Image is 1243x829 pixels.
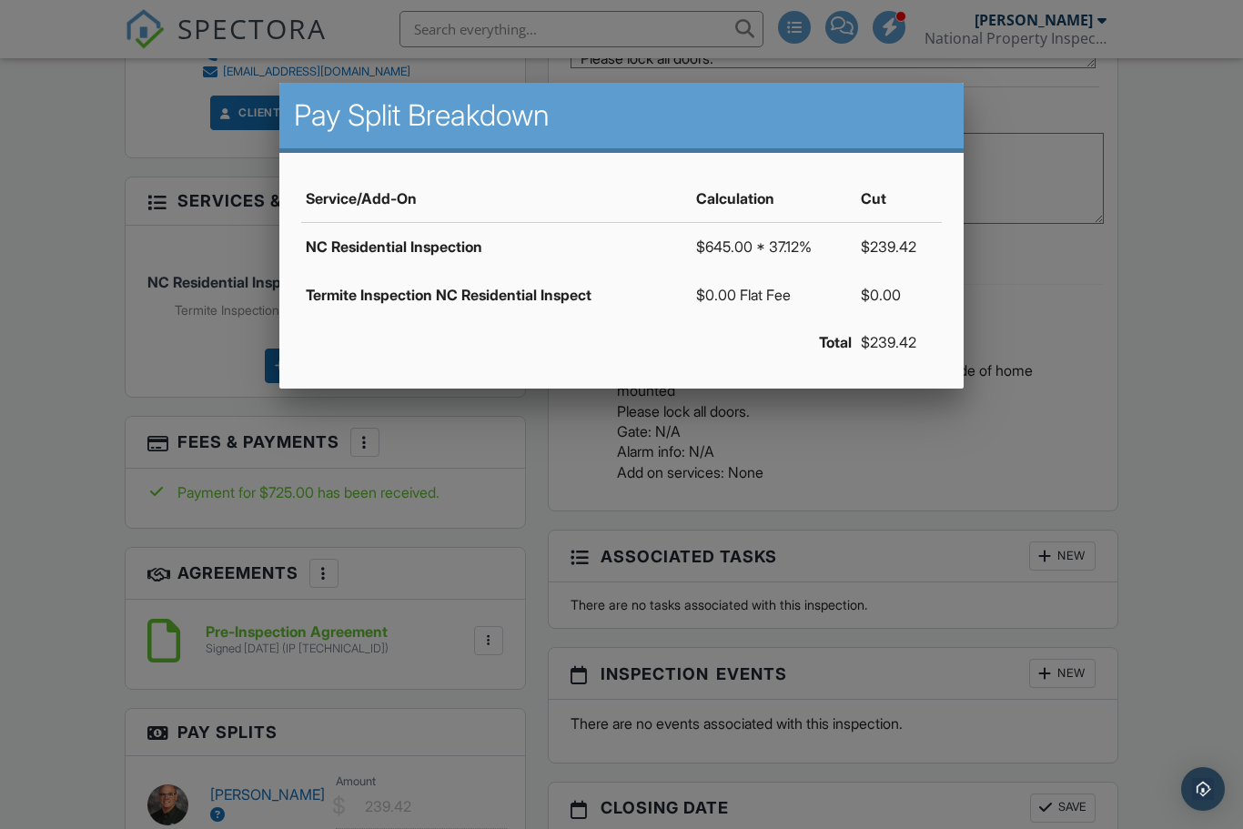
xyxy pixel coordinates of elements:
[692,175,856,223] th: Calculation
[301,175,691,223] th: Service/Add-On
[1181,767,1225,811] div: Open Intercom Messenger
[301,223,691,271] td: NC Residential Inspection
[692,223,856,271] td: $645.00 * 37.12%
[856,318,942,366] td: $239.42
[692,271,856,318] td: $0.00 Flat Fee
[856,223,942,271] td: $239.42
[856,175,942,223] th: Cut
[856,271,942,318] td: $0.00
[301,271,691,318] td: Termite Inspection NC Residential Inspect
[301,318,855,366] td: Total
[294,97,948,134] h2: Pay Split Breakdown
